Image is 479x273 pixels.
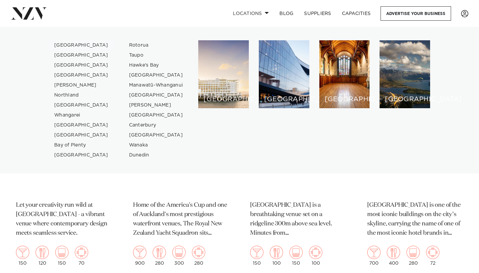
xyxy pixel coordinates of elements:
a: Auckland venues [GEOGRAPHIC_DATA] [198,40,249,108]
a: SUPPLIERS [299,6,336,21]
a: Canterbury [124,120,189,130]
a: [GEOGRAPHIC_DATA] [49,40,114,50]
div: 280 [406,246,420,266]
h6: [GEOGRAPHIC_DATA] [385,96,425,103]
a: [GEOGRAPHIC_DATA] [124,110,189,120]
a: [GEOGRAPHIC_DATA] [49,100,114,110]
img: meeting.png [75,246,88,259]
img: dining.png [36,246,49,259]
img: dining.png [153,246,166,259]
a: BLOG [274,6,299,21]
a: Dunedin [124,150,189,160]
img: dining.png [387,246,400,259]
p: Home of the America's Cup and one of Auckland's most prestigious waterfront venues, The Royal New... [133,201,229,238]
img: theatre.png [289,246,303,259]
a: Northland [49,90,114,100]
a: [GEOGRAPHIC_DATA] [49,70,114,80]
img: cocktail.png [133,246,146,259]
a: Advertise your business [381,6,451,21]
div: 900 [133,246,146,266]
div: 700 [367,246,381,266]
h6: [GEOGRAPHIC_DATA] [204,96,243,103]
img: cocktail.png [367,246,381,259]
a: Wanaka [124,140,189,150]
img: dining.png [270,246,283,259]
div: 120 [36,246,49,266]
h6: [GEOGRAPHIC_DATA] [264,96,304,103]
a: [GEOGRAPHIC_DATA] [49,130,114,140]
a: Hawke's Bay [124,60,189,70]
a: [GEOGRAPHIC_DATA] [49,120,114,130]
a: Bay of Plenty [49,140,114,150]
div: 100 [309,246,322,266]
p: [GEOGRAPHIC_DATA] is a breathtaking venue set on a ridgeline 300m above sea level. Minutes from [... [250,201,346,238]
p: Let your creativity run wild at [GEOGRAPHIC_DATA] - a vibrant venue where contemporary design mee... [16,201,112,238]
div: 150 [16,246,29,266]
a: [GEOGRAPHIC_DATA] [124,130,189,140]
img: nzv-logo.png [11,7,47,19]
a: Capacities [337,6,376,21]
a: Whangarei [49,110,114,120]
a: Taupo [124,50,189,60]
div: 100 [270,246,283,266]
a: [GEOGRAPHIC_DATA] [49,60,114,70]
a: Wellington venues [GEOGRAPHIC_DATA] [259,40,309,108]
div: 150 [289,246,303,266]
div: 150 [55,246,69,266]
img: theatre.png [406,246,420,259]
img: cocktail.png [250,246,263,259]
a: Locations [228,6,274,21]
div: 72 [426,246,439,266]
img: meeting.png [192,246,205,259]
a: [GEOGRAPHIC_DATA] [124,90,189,100]
div: 280 [192,246,205,266]
a: Queenstown venues [GEOGRAPHIC_DATA] [380,40,430,108]
div: 150 [250,246,263,266]
a: [PERSON_NAME] [49,80,114,90]
div: 400 [387,246,400,266]
div: 280 [153,246,166,266]
h6: [GEOGRAPHIC_DATA] [325,96,365,103]
a: [GEOGRAPHIC_DATA] [49,50,114,60]
div: 70 [75,246,88,266]
p: [GEOGRAPHIC_DATA] is one of the most iconic buildings on the city’s skyline, carrying the name of... [367,201,463,238]
a: Christchurch venues [GEOGRAPHIC_DATA] [319,40,370,108]
a: [GEOGRAPHIC_DATA] [49,150,114,160]
img: meeting.png [426,246,439,259]
img: meeting.png [309,246,322,259]
img: theatre.png [55,246,69,259]
img: cocktail.png [16,246,29,259]
a: [GEOGRAPHIC_DATA] [124,70,189,80]
a: [PERSON_NAME] [124,100,189,110]
div: 300 [172,246,186,266]
img: theatre.png [172,246,186,259]
a: Manawatū-Whanganui [124,80,189,90]
a: Rotorua [124,40,189,50]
